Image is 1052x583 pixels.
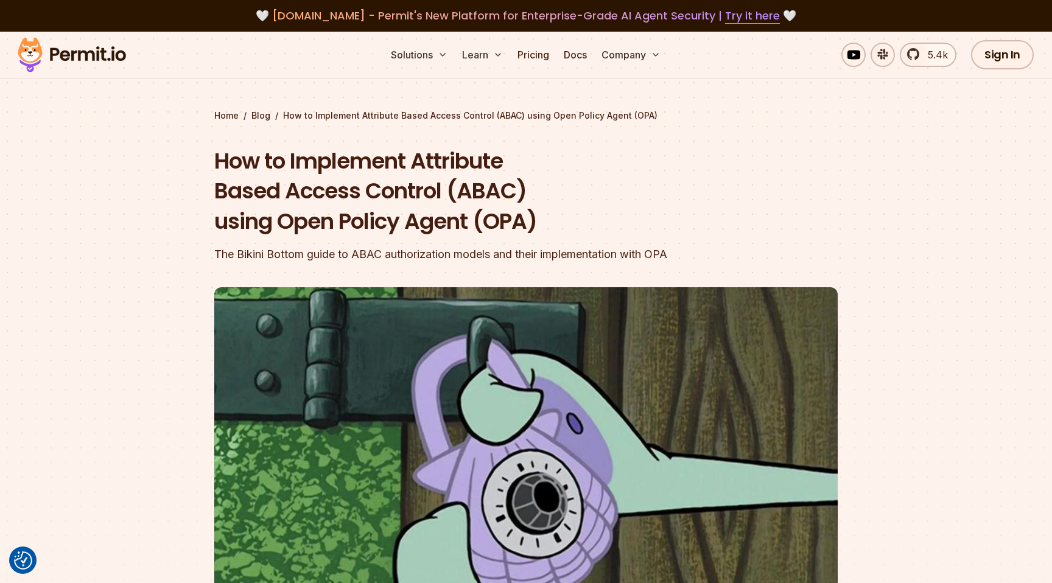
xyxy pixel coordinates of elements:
button: Company [597,43,665,67]
div: The Bikini Bottom guide to ABAC authorization models and their implementation with OPA [214,246,682,263]
span: [DOMAIN_NAME] - Permit's New Platform for Enterprise-Grade AI Agent Security | [272,8,780,23]
a: Docs [559,43,592,67]
button: Learn [457,43,508,67]
div: / / [214,110,838,122]
img: Revisit consent button [14,551,32,570]
span: 5.4k [920,47,948,62]
button: Solutions [386,43,452,67]
img: Permit logo [12,34,131,75]
h1: How to Implement Attribute Based Access Control (ABAC) using Open Policy Agent (OPA) [214,146,682,237]
a: Blog [251,110,270,122]
a: Sign In [971,40,1034,69]
a: 5.4k [900,43,956,67]
a: Try it here [725,8,780,24]
div: 🤍 🤍 [29,7,1023,24]
button: Consent Preferences [14,551,32,570]
a: Pricing [513,43,554,67]
a: Home [214,110,239,122]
